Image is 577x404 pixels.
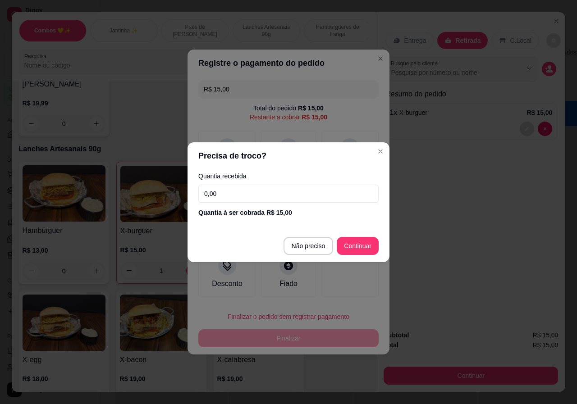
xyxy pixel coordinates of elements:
button: Continuar [337,237,379,255]
div: Quantia à ser cobrada R$ 15,00 [198,208,379,217]
button: Close [373,144,388,159]
label: Quantia recebida [198,173,379,179]
button: Não preciso [284,237,334,255]
header: Precisa de troco? [188,142,389,169]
